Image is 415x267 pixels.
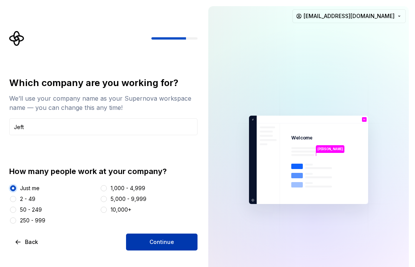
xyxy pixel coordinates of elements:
input: Company name [9,118,198,135]
div: 50 - 249 [20,206,42,214]
div: How many people work at your company? [9,166,198,177]
div: 5,000 - 9,999 [111,195,146,203]
div: 2 - 49 [20,195,35,203]
span: Continue [149,238,174,246]
p: J [251,118,254,121]
p: H [364,118,365,121]
div: 10,000+ [111,206,131,214]
div: Just me [20,184,40,192]
span: Back [25,238,38,246]
div: We’ll use your company name as your Supernova workspace name — you can change this any time! [9,94,198,112]
button: Continue [126,234,198,250]
div: Which company are you working for? [9,77,198,89]
svg: Supernova Logo [9,31,25,46]
button: [EMAIL_ADDRESS][DOMAIN_NAME] [292,9,406,23]
button: Back [9,234,45,250]
p: Welcome [291,135,312,141]
span: [EMAIL_ADDRESS][DOMAIN_NAME] [304,12,395,20]
div: 250 - 999 [20,217,45,224]
div: 1,000 - 4,999 [111,184,145,192]
p: [PERSON_NAME] [317,147,343,151]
